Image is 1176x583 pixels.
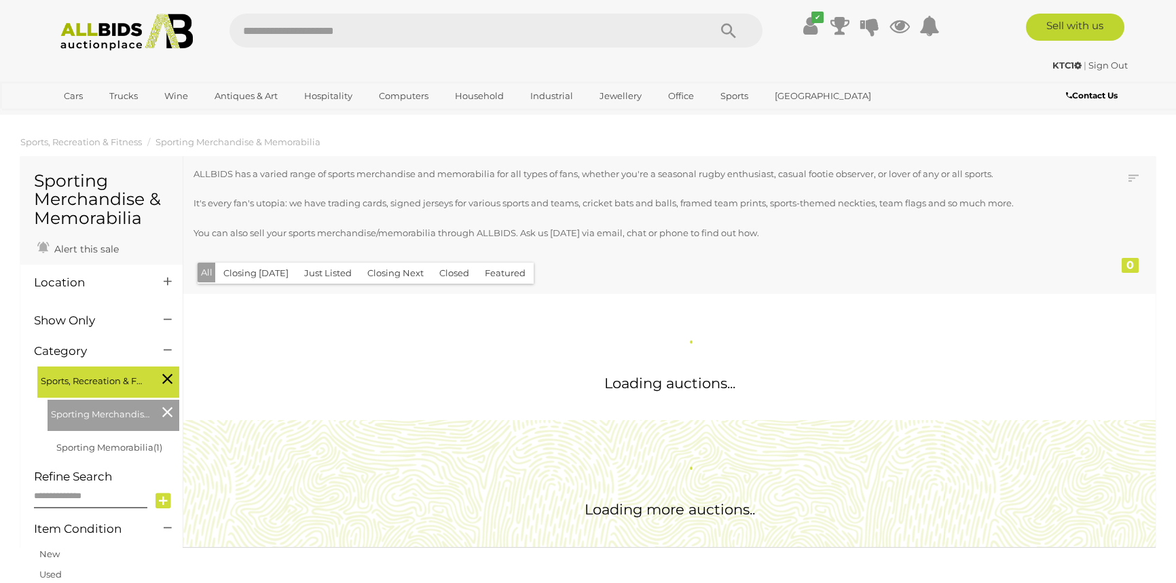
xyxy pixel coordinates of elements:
[370,85,437,107] a: Computers
[34,172,169,228] h1: Sporting Merchandise & Memorabilia
[39,548,60,559] a: New
[1052,60,1084,71] a: KTC1
[56,442,162,453] a: Sporting Memorabilia(1)
[34,238,122,258] a: Alert this sale
[206,85,287,107] a: Antiques & Art
[39,569,62,580] a: Used
[34,470,179,483] h4: Refine Search
[695,14,762,48] button: Search
[431,263,477,284] button: Closed
[198,263,216,282] button: All
[712,85,757,107] a: Sports
[1026,14,1124,41] a: Sell with us
[659,85,703,107] a: Office
[359,263,432,284] button: Closing Next
[55,85,92,107] a: Cars
[34,345,143,358] h4: Category
[34,523,143,535] h4: Item Condition
[41,370,143,389] span: Sports, Recreation & Fitness
[446,85,513,107] a: Household
[1084,60,1086,71] span: |
[194,195,1056,211] p: It's every fan's utopia: we have trading cards, signed jerseys for various sports and teams, cric...
[100,85,147,107] a: Trucks
[53,14,200,51] img: Allbids.com.au
[604,375,735,392] span: Loading auctions...
[1066,88,1121,103] a: Contact Us
[585,501,755,518] span: Loading more auctions..
[34,314,143,327] h4: Show Only
[811,12,824,23] i: ✔
[20,136,142,147] a: Sports, Recreation & Fitness
[1088,60,1128,71] a: Sign Out
[766,85,880,107] a: [GEOGRAPHIC_DATA]
[296,263,360,284] button: Just Listed
[521,85,582,107] a: Industrial
[1052,60,1082,71] strong: KTC1
[155,136,320,147] a: Sporting Merchandise & Memorabilia
[155,85,197,107] a: Wine
[34,276,143,289] h4: Location
[591,85,650,107] a: Jewellery
[477,263,534,284] button: Featured
[153,442,162,453] span: (1)
[1122,258,1139,273] div: 0
[295,85,361,107] a: Hospitality
[800,14,820,38] a: ✔
[51,403,153,422] span: Sporting Merchandise & Memorabilia
[215,263,297,284] button: Closing [DATE]
[51,243,119,255] span: Alert this sale
[194,166,1056,182] p: ALLBIDS has a varied range of sports merchandise and memorabilia for all types of fans, whether y...
[194,225,1056,241] p: You can also sell your sports merchandise/memorabilia through ALLBIDS. Ask us [DATE] via email, c...
[1066,90,1118,100] b: Contact Us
